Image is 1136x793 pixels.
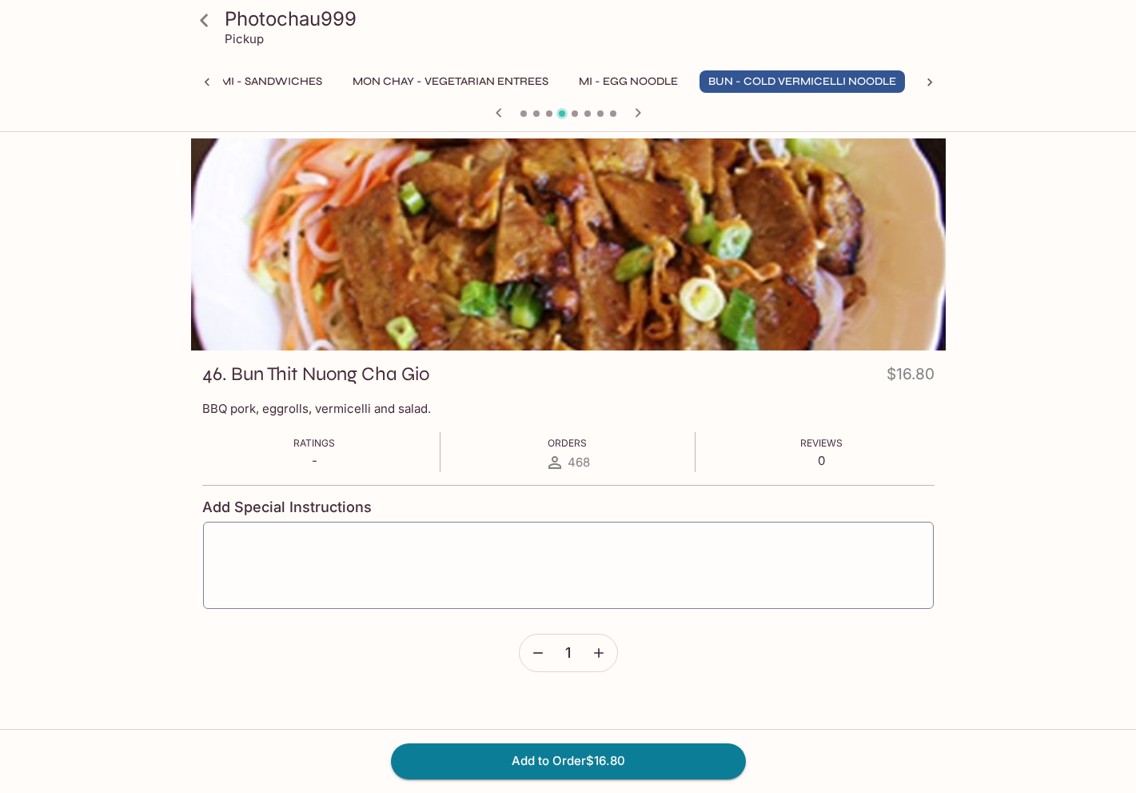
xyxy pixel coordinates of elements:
button: Mi - Egg Noodle [570,70,687,93]
button: Mon Chay - Vegetarian Entrees [344,70,557,93]
button: Add to Order$16.80 [391,743,746,779]
span: 1 [565,644,571,662]
div: 46. Bun Thit Nuong Cha Gio [191,138,946,350]
span: Orders [548,437,587,449]
p: BBQ pork, eggrolls, vermicelli and salad. [202,401,935,416]
p: Pickup [225,31,264,46]
span: Reviews [800,437,843,449]
button: Bun - Cold Vermicelli Noodle [700,70,905,93]
h3: Photochau999 [225,6,939,31]
button: Banh Mi - Sandwiches [177,70,331,93]
h4: Add Special Instructions [202,499,935,516]
h4: $16.80 [887,362,935,393]
span: 468 [568,455,590,470]
p: 0 [800,453,843,468]
h3: 46. Bun Thit Nuong Cha Gio [202,362,429,386]
p: - [293,453,335,468]
span: Ratings [293,437,335,449]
